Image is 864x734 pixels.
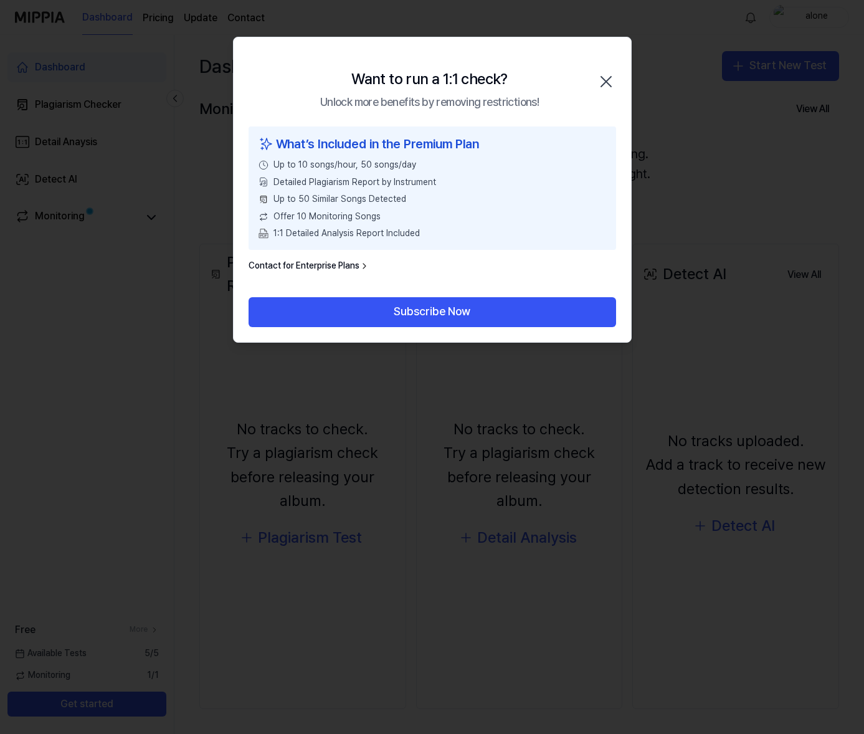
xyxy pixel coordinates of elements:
[273,193,406,206] span: Up to 50 Similar Songs Detected
[273,176,436,189] span: Detailed Plagiarism Report by Instrument
[273,227,420,240] span: 1:1 Detailed Analysis Report Included
[249,297,616,327] button: Subscribe Now
[259,134,606,154] div: What’s Included in the Premium Plan
[351,67,508,91] div: Want to run a 1:1 check?
[273,211,381,223] span: Offer 10 Monitoring Songs
[259,134,273,154] img: sparkles icon
[320,93,539,112] div: Unlock more benefits by removing restrictions!
[259,229,268,239] img: PDF Download
[249,260,369,272] a: Contact for Enterprise Plans
[273,159,416,171] span: Up to 10 songs/hour, 50 songs/day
